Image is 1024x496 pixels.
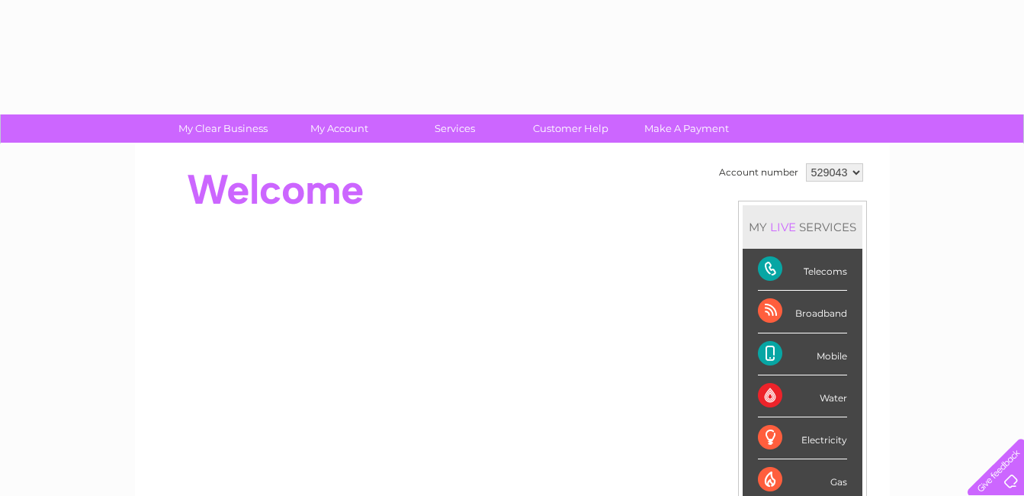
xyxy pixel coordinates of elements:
a: My Account [276,114,402,143]
a: Make A Payment [624,114,750,143]
div: Broadband [758,291,847,333]
a: Customer Help [508,114,634,143]
a: My Clear Business [160,114,286,143]
div: Telecoms [758,249,847,291]
div: Electricity [758,417,847,459]
a: Services [392,114,518,143]
div: LIVE [767,220,799,234]
div: Mobile [758,333,847,375]
div: Water [758,375,847,417]
div: MY SERVICES [743,205,862,249]
td: Account number [715,159,802,185]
